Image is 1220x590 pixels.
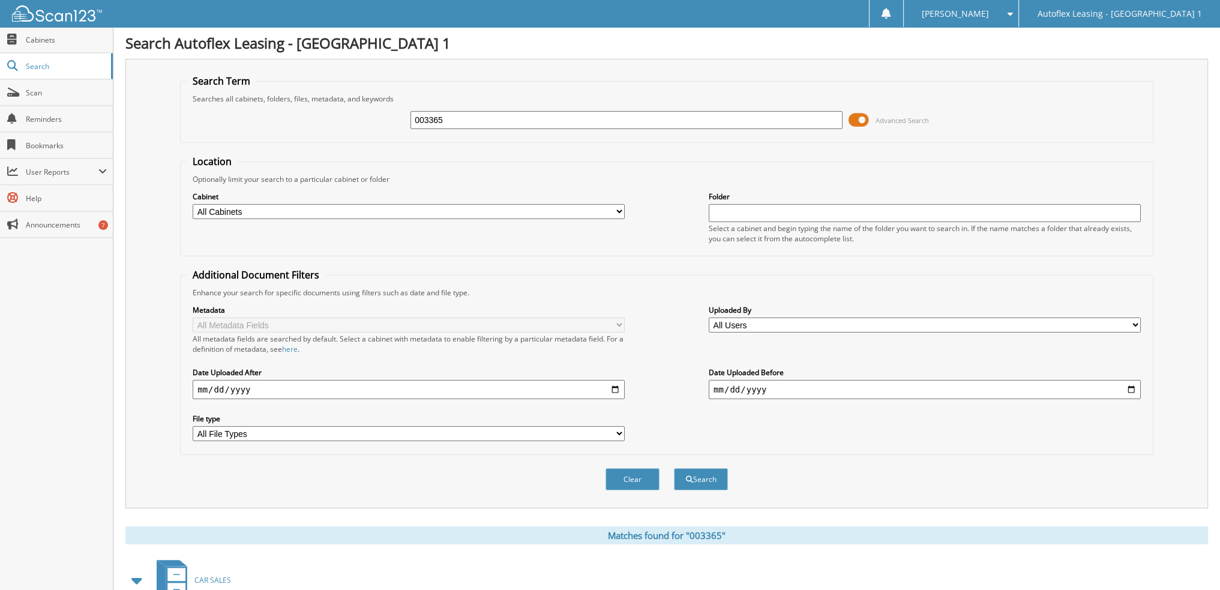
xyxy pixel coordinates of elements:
[709,367,1141,378] label: Date Uploaded Before
[922,10,989,17] span: [PERSON_NAME]
[26,193,107,203] span: Help
[193,380,625,399] input: start
[187,268,325,281] legend: Additional Document Filters
[1038,10,1202,17] span: Autoflex Leasing - [GEOGRAPHIC_DATA] 1
[125,526,1208,544] div: Matches found for "003365"
[187,94,1147,104] div: Searches all cabinets, folders, files, metadata, and keywords
[194,575,231,585] span: CAR SALES
[187,174,1147,184] div: Optionally limit your search to a particular cabinet or folder
[26,220,107,230] span: Announcements
[26,114,107,124] span: Reminders
[193,305,625,315] label: Metadata
[26,167,98,177] span: User Reports
[709,380,1141,399] input: end
[709,191,1141,202] label: Folder
[125,33,1208,53] h1: Search Autoflex Leasing - [GEOGRAPHIC_DATA] 1
[187,287,1147,298] div: Enhance your search for specific documents using filters such as date and file type.
[26,140,107,151] span: Bookmarks
[605,468,660,490] button: Clear
[709,305,1141,315] label: Uploaded By
[26,88,107,98] span: Scan
[26,61,105,71] span: Search
[193,334,625,354] div: All metadata fields are searched by default. Select a cabinet with metadata to enable filtering b...
[98,220,108,230] div: 7
[187,155,238,168] legend: Location
[709,223,1141,244] div: Select a cabinet and begin typing the name of the folder you want to search in. If the name match...
[26,35,107,45] span: Cabinets
[193,191,625,202] label: Cabinet
[282,344,298,354] a: here
[876,116,929,125] span: Advanced Search
[12,5,102,22] img: scan123-logo-white.svg
[674,468,728,490] button: Search
[193,414,625,424] label: File type
[187,74,256,88] legend: Search Term
[193,367,625,378] label: Date Uploaded After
